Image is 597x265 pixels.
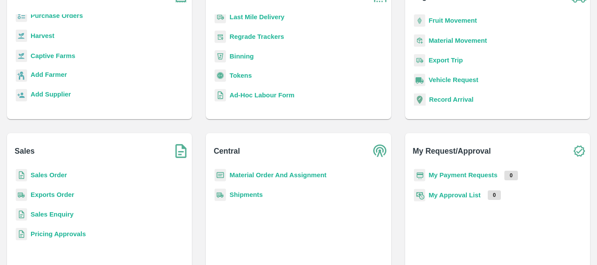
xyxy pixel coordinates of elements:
[429,76,479,83] a: Vehicle Request
[31,52,75,59] a: Captive Farms
[568,140,590,162] img: check
[429,96,474,103] a: Record Arrival
[31,191,74,198] a: Exports Order
[170,140,192,162] img: soSales
[229,14,284,21] a: Last Mile Delivery
[215,31,226,43] img: whTracker
[414,93,426,106] img: recordArrival
[16,189,27,201] img: shipments
[31,172,67,179] a: Sales Order
[488,190,501,200] p: 0
[31,211,73,218] a: Sales Enquiry
[16,169,27,182] img: sales
[429,57,463,64] a: Export Trip
[16,49,27,62] img: harvest
[16,208,27,221] img: sales
[16,89,27,102] img: supplier
[215,50,226,62] img: bin
[504,171,518,180] p: 0
[214,145,240,157] b: Central
[429,37,487,44] a: Material Movement
[215,169,226,182] img: centralMaterial
[215,89,226,102] img: sales
[16,228,27,241] img: sales
[414,169,425,182] img: payment
[16,10,27,22] img: reciept
[369,140,391,162] img: central
[414,74,425,86] img: vehicle
[215,11,226,24] img: delivery
[15,145,35,157] b: Sales
[414,14,425,27] img: fruit
[31,89,71,101] a: Add Supplier
[16,69,27,82] img: farmer
[229,172,326,179] a: Material Order And Assignment
[31,231,86,237] a: Pricing Approvals
[31,70,67,82] a: Add Farmer
[414,34,425,47] img: material
[31,71,67,78] b: Add Farmer
[229,33,284,40] a: Regrade Trackers
[229,191,263,198] a: Shipments
[429,192,481,199] a: My Approval List
[229,92,294,99] a: Ad-Hoc Labour Form
[414,54,425,67] img: delivery
[429,172,498,179] a: My Payment Requests
[31,32,54,39] a: Harvest
[31,12,83,19] a: Purchase Orders
[16,29,27,42] img: harvest
[429,17,477,24] a: Fruit Movement
[229,53,253,60] a: Binning
[229,72,252,79] a: Tokens
[215,189,226,201] img: shipments
[31,91,71,98] b: Add Supplier
[413,145,491,157] b: My Request/Approval
[215,69,226,82] img: tokens
[414,189,425,202] img: approval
